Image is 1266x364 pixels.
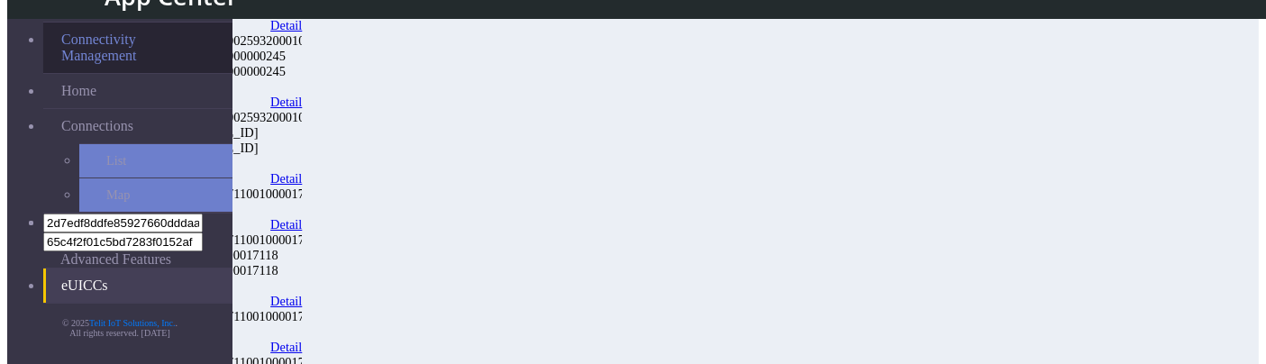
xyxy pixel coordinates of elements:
[60,251,171,268] span: Advanced Features
[61,118,133,134] span: Connections
[270,294,302,309] a: Detail
[7,328,232,338] p: All rights reserved. [DATE]
[89,318,176,328] a: Telit IoT Solutions, Inc.
[43,23,232,73] a: Connectivity Management
[270,171,302,187] a: Detail
[106,153,126,168] span: List
[270,95,302,110] a: Detail
[270,18,302,33] a: Detail
[270,217,302,232] a: Detail
[43,109,232,143] a: Connections
[43,268,232,303] a: eUICCs
[79,144,232,177] a: List
[270,340,302,355] a: Detail
[79,178,232,212] a: Map
[7,318,232,328] p: © 2025 .
[106,187,130,203] span: Map
[43,74,232,108] a: Home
